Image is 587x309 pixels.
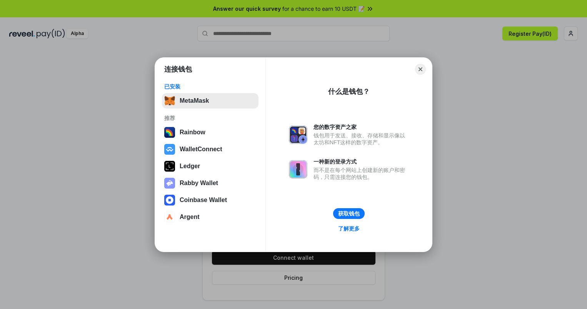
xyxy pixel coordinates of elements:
button: MetaMask [162,93,258,109]
div: 获取钱包 [338,210,360,217]
img: svg+xml,%3Csvg%20width%3D%2228%22%20height%3D%2228%22%20viewBox%3D%220%200%2028%2028%22%20fill%3D... [164,144,175,155]
button: Argent [162,209,258,225]
img: svg+xml,%3Csvg%20width%3D%2228%22%20height%3D%2228%22%20viewBox%3D%220%200%2028%2028%22%20fill%3D... [164,212,175,222]
img: svg+xml,%3Csvg%20xmlns%3D%22http%3A%2F%2Fwww.w3.org%2F2000%2Fsvg%22%20fill%3D%22none%22%20viewBox... [164,178,175,189]
div: 一种新的登录方式 [314,158,409,165]
button: Close [415,64,426,75]
img: svg+xml,%3Csvg%20xmlns%3D%22http%3A%2F%2Fwww.w3.org%2F2000%2Fsvg%22%20fill%3D%22none%22%20viewBox... [289,125,307,144]
img: svg+xml,%3Csvg%20fill%3D%22none%22%20height%3D%2233%22%20viewBox%3D%220%200%2035%2033%22%20width%... [164,95,175,106]
div: 什么是钱包？ [328,87,370,96]
div: Coinbase Wallet [180,197,227,204]
button: Rainbow [162,125,258,140]
button: Rabby Wallet [162,175,258,191]
button: Coinbase Wallet [162,192,258,208]
div: 已安装 [164,83,256,90]
img: svg+xml,%3Csvg%20xmlns%3D%22http%3A%2F%2Fwww.w3.org%2F2000%2Fsvg%22%20width%3D%2228%22%20height%3... [164,161,175,172]
div: Argent [180,214,200,220]
div: 钱包用于发送、接收、存储和显示像以太坊和NFT这样的数字资产。 [314,132,409,146]
div: Rainbow [180,129,205,136]
div: WalletConnect [180,146,222,153]
img: svg+xml,%3Csvg%20width%3D%22120%22%20height%3D%22120%22%20viewBox%3D%220%200%20120%20120%22%20fil... [164,127,175,138]
div: 而不是在每个网站上创建新的账户和密码，只需连接您的钱包。 [314,167,409,180]
div: 了解更多 [338,225,360,232]
div: Ledger [180,163,200,170]
div: 推荐 [164,115,256,122]
a: 了解更多 [334,224,364,234]
div: 您的数字资产之家 [314,124,409,130]
img: svg+xml,%3Csvg%20xmlns%3D%22http%3A%2F%2Fwww.w3.org%2F2000%2Fsvg%22%20fill%3D%22none%22%20viewBox... [289,160,307,179]
button: 获取钱包 [333,208,365,219]
h1: 连接钱包 [164,65,192,74]
button: WalletConnect [162,142,258,157]
img: svg+xml,%3Csvg%20width%3D%2228%22%20height%3D%2228%22%20viewBox%3D%220%200%2028%2028%22%20fill%3D... [164,195,175,205]
button: Ledger [162,159,258,174]
div: Rabby Wallet [180,180,218,187]
div: MetaMask [180,97,209,104]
